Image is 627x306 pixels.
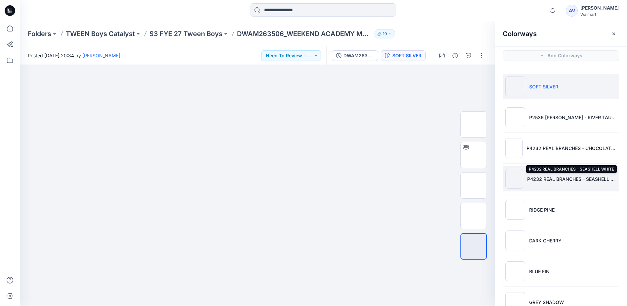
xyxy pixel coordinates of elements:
[529,114,616,121] p: P2536 [PERSON_NAME] - RIVER TAUPE
[66,29,135,38] a: TWEEN Boys Catalyst
[505,200,525,220] img: RIDGE PINE
[237,29,372,38] p: DWAM263506_WEEKEND ACADEMY MESH FOOTBALL JERSEY
[381,50,426,61] button: SOFT SILVER
[529,237,562,244] p: DARK CHERRY
[527,145,616,152] p: P4232 REAL BRANCHES - CHOCOLATE FUDGE
[505,76,525,96] img: SOFT SILVER
[82,53,120,58] a: [PERSON_NAME]
[566,5,578,17] div: AV
[529,206,555,213] p: RIDGE PINE
[580,12,619,17] div: Walmart
[392,52,421,59] div: SOFT SILVER
[28,29,51,38] a: Folders
[580,4,619,12] div: [PERSON_NAME]
[505,107,525,127] img: P2536 CHESTER - RIVER TAUPE
[383,30,387,37] p: 10
[450,50,460,61] button: Details
[343,52,374,59] div: DWAM263506_WEEKEND ACADEMY MESH FOOTBALL JERSEY
[529,299,564,306] p: GREY SHADOW
[505,230,525,250] img: DARK CHERRY
[527,176,616,182] p: P4232 REAL BRANCHES - SEASHELL WHITE
[505,261,525,281] img: BLUE FIN
[28,52,120,59] span: Posted [DATE] 20:34 by
[332,50,378,61] button: DWAM263506_WEEKEND ACADEMY MESH FOOTBALL JERSEY
[374,29,395,38] button: 10
[149,29,222,38] a: S3 FYE 27 Tween Boys
[503,30,537,38] h2: Colorways
[505,138,523,158] img: P4232 REAL BRANCHES - CHOCOLATE FUDGE
[505,169,523,189] img: P4232 REAL BRANCHES - SEASHELL WHITE
[529,83,558,90] p: SOFT SILVER
[529,268,550,275] p: BLUE FIN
